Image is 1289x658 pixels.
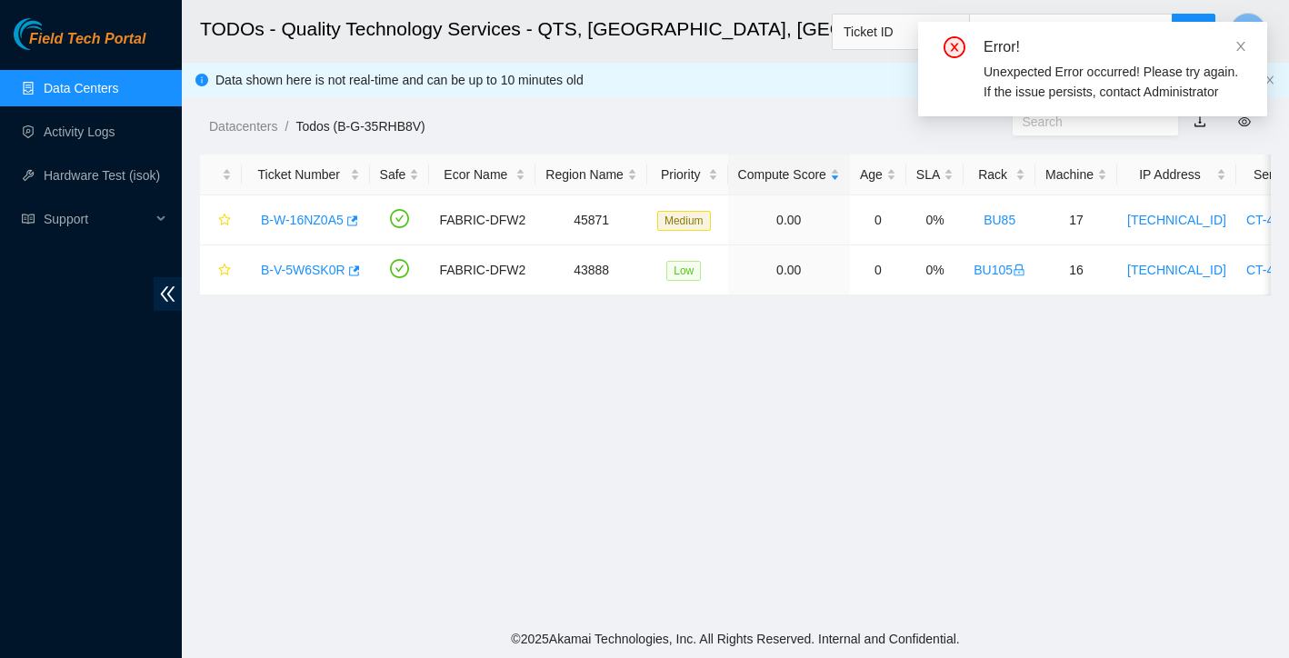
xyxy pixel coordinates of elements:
a: Akamai TechnologiesField Tech Portal [14,33,145,56]
span: Ticket ID [844,18,958,45]
td: 45871 [535,195,647,245]
span: Support [44,201,151,237]
span: close [1264,75,1275,85]
td: FABRIC-DFW2 [429,195,535,245]
td: 43888 [535,245,647,295]
div: Unexpected Error occurred! Please try again. If the issue persists, contact Administrator [984,62,1245,102]
button: star [210,255,232,284]
td: 0 [850,245,906,295]
span: Field Tech Portal [29,31,145,48]
span: Low [666,261,701,281]
span: double-left [154,277,182,311]
button: search [1172,14,1215,50]
td: 0.00 [728,195,850,245]
td: 0% [906,195,964,245]
td: FABRIC-DFW2 [429,245,535,295]
a: Activity Logs [44,125,115,139]
a: [TECHNICAL_ID] [1127,263,1226,277]
a: BU85 [984,213,1015,227]
a: Datacenters [209,119,277,134]
span: M [1242,20,1254,43]
a: BU105lock [974,263,1025,277]
a: Hardware Test (isok) [44,168,160,183]
div: Error! [984,36,1245,58]
a: Todos (B-G-35RHB8V) [295,119,425,134]
a: B-V-5W6SK0R [261,263,345,277]
span: read [22,213,35,225]
footer: © 2025 Akamai Technologies, Inc. All Rights Reserved. Internal and Confidential. [182,620,1289,658]
span: close-circle [944,36,965,58]
td: 0 [850,195,906,245]
td: 17 [1035,195,1117,245]
span: Medium [657,211,711,231]
span: close [1234,40,1247,53]
button: M [1230,13,1266,49]
img: Akamai Technologies [14,18,92,50]
a: Data Centers [44,81,118,95]
span: star [218,264,231,278]
span: check-circle [390,209,409,228]
input: Enter text here... [969,14,1173,50]
button: close [1264,75,1275,86]
td: 0% [906,245,964,295]
span: star [218,214,231,228]
a: B-W-16NZ0A5 [261,213,344,227]
span: check-circle [390,259,409,278]
a: [TECHNICAL_ID] [1127,213,1226,227]
span: lock [1013,264,1025,276]
button: star [210,205,232,234]
td: 0.00 [728,245,850,295]
span: / [285,119,288,134]
td: 16 [1035,245,1117,295]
